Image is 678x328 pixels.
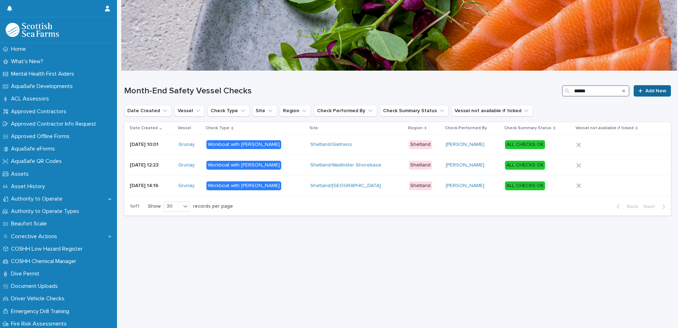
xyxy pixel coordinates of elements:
[8,283,63,290] p: Document Uploads
[645,88,666,93] span: Add New
[124,135,671,155] tr: [DATE] 10:01Grunay Workboat with [PERSON_NAME]Shetland/Gletness Shetland[PERSON_NAME] ALL CHECKS OK
[611,203,641,210] button: Back
[124,105,172,116] button: Date Created
[445,124,487,132] p: Check Performed By
[207,105,250,116] button: Check Type
[409,161,432,170] div: Shetland
[193,203,233,209] p: records per page
[634,85,671,97] a: Add New
[310,142,352,148] a: Shetland/Gletness
[505,181,545,190] div: ALL CHECKS OK
[124,175,671,196] tr: [DATE] 14:16Grunay Workboat with [PERSON_NAME]Shetland/[GEOGRAPHIC_DATA] Shetland[PERSON_NAME] AL...
[446,183,484,189] a: [PERSON_NAME]
[8,208,85,215] p: Authority to Operate Types
[8,321,72,327] p: Fire Risk Assessments
[310,162,381,168] a: Shetland/Wadbister Shorebase
[8,295,70,302] p: Driver Vehicle Checks
[178,162,195,168] a: Grunay
[8,270,45,277] p: Dive Permit
[178,124,191,132] p: Vessel
[505,161,545,170] div: ALL CHECKS OK
[8,158,67,165] p: AquaSafe QR Codes
[576,124,634,132] p: Vessel not available if ticked
[8,246,88,252] p: COSHH Low Hazard Register
[8,121,102,127] p: Approved Contractor Info Request
[408,124,423,132] p: Region
[505,140,545,149] div: ALL CHECKS OK
[206,140,281,149] div: Workboat with [PERSON_NAME]
[8,133,75,140] p: Approved Offline Forms
[562,85,629,97] input: Search
[8,46,32,53] p: Home
[148,203,161,209] p: Show
[310,124,318,132] p: Site
[8,196,68,202] p: Authority to Operate
[206,161,281,170] div: Workboat with [PERSON_NAME]
[310,183,381,189] a: Shetland/[GEOGRAPHIC_DATA]
[8,95,55,102] p: ACL Assessors
[8,146,61,152] p: AquaSafe eForms
[206,124,229,132] p: Check Type
[178,183,195,189] a: Grunay
[644,204,659,209] span: Next
[8,58,49,65] p: What's New?
[124,198,145,215] p: 1 of 1
[8,71,80,77] p: Mental Health First Aiders
[8,308,75,315] p: Emergency Drill Training
[178,142,195,148] a: Grunay
[504,124,551,132] p: Check Summary Status
[130,183,173,189] p: [DATE] 14:16
[380,105,449,116] button: Check Summary Status
[164,203,181,210] div: 30
[446,162,484,168] a: [PERSON_NAME]
[130,124,158,132] p: Date Created
[252,105,277,116] button: Site
[8,108,72,115] p: Approved Contractors
[130,162,173,168] p: [DATE] 12:23
[174,105,205,116] button: Vessel
[314,105,377,116] button: Check Performed By
[8,171,34,177] p: Assets
[623,204,638,209] span: Back
[409,140,432,149] div: Shetland
[124,155,671,176] tr: [DATE] 12:23Grunay Workboat with [PERSON_NAME]Shetland/Wadbister Shorebase Shetland[PERSON_NAME] ...
[451,105,533,116] button: Vessel not available if ticked
[130,142,173,148] p: [DATE] 10:01
[8,233,63,240] p: Corrective Actions
[8,83,78,90] p: AquaSafe Developments
[280,105,311,116] button: Region
[206,181,281,190] div: Workboat with [PERSON_NAME]
[8,220,52,227] p: Beaufort Scale
[641,203,671,210] button: Next
[409,181,432,190] div: Shetland
[124,86,559,96] h1: Month-End Safety Vessel Checks
[8,258,82,265] p: COSHH Chemical Manager
[446,142,484,148] a: [PERSON_NAME]
[8,183,51,190] p: Asset History
[6,23,59,37] img: bPIBxiqnSb2ggTQWdOVV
